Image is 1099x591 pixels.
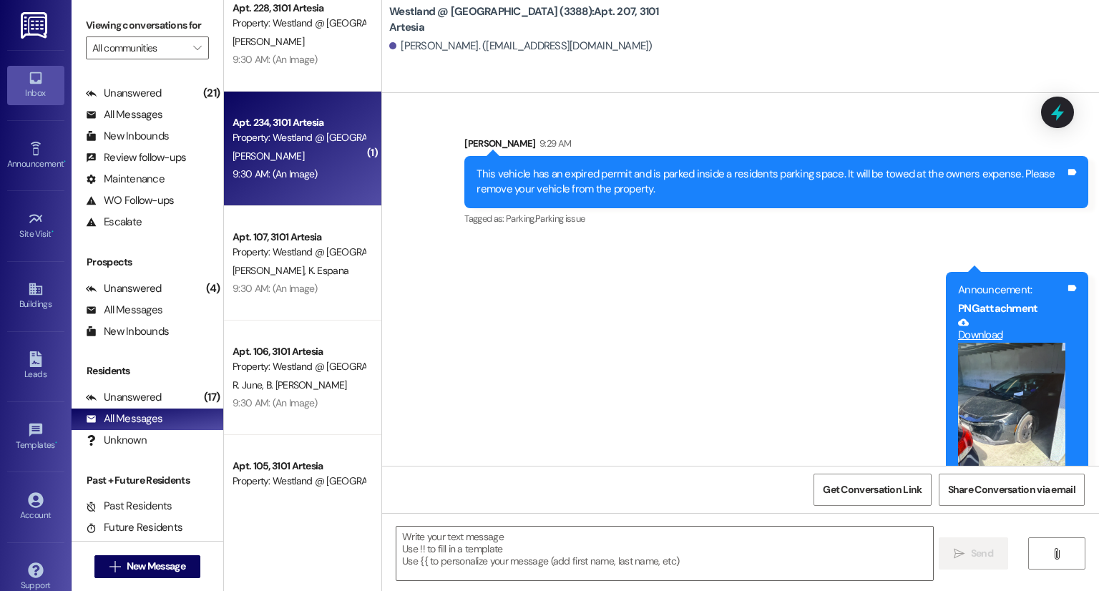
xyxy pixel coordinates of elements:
b: PNG attachment [958,301,1037,316]
div: Apt. 228, 3101 Artesia [233,1,365,16]
a: Buildings [7,277,64,316]
div: All Messages [86,107,162,122]
span: • [64,157,66,167]
div: Property: Westland @ [GEOGRAPHIC_DATA] (3388) [233,245,365,260]
div: 9:30 AM: (An Image) [233,167,318,180]
span: [PERSON_NAME] [233,150,304,162]
button: Share Conversation via email [939,474,1085,506]
span: Parking , [506,213,535,225]
div: Review follow-ups [86,150,186,165]
div: New Inbounds [86,324,169,339]
b: Westland @ [GEOGRAPHIC_DATA] (3388): Apt. 207, 3101 Artesia [389,4,675,35]
div: Unanswered [86,281,162,296]
div: Residents [72,363,223,378]
img: ResiDesk Logo [21,12,50,39]
span: New Message [127,559,185,574]
i:  [1051,548,1062,560]
div: 9:30 AM: (An Image) [233,53,318,66]
div: Maintenance [86,172,165,187]
a: Site Visit • [7,207,64,245]
span: [PERSON_NAME] [233,35,304,48]
div: 9:29 AM [536,136,571,151]
a: Download [958,317,1065,342]
span: Send [971,546,993,561]
div: Announcement: [958,283,1065,298]
div: New Inbounds [86,129,169,144]
a: Leads [7,347,64,386]
div: 9:30 AM: (An Image) [233,396,318,409]
div: Unanswered [86,390,162,405]
div: (21) [200,82,223,104]
span: • [55,438,57,448]
div: Property: Westland @ [GEOGRAPHIC_DATA] (3388) [233,359,365,374]
div: Escalate [86,215,142,230]
span: K. Espana [308,264,349,277]
div: [PERSON_NAME]. ([EMAIL_ADDRESS][DOMAIN_NAME]) [389,39,653,54]
div: Property: Westland @ [GEOGRAPHIC_DATA] (3388) [233,16,365,31]
div: Property: Westland @ [GEOGRAPHIC_DATA] (3388) [233,130,365,145]
div: Apt. 107, 3101 Artesia [233,230,365,245]
a: Templates • [7,418,64,456]
i:  [109,561,120,572]
div: (4) [202,278,223,300]
a: Account [7,488,64,527]
div: Prospects [72,255,223,270]
button: Get Conversation Link [814,474,931,506]
i:  [193,42,201,54]
div: Future Residents [86,520,182,535]
button: Send [939,537,1008,570]
a: Inbox [7,66,64,104]
input: All communities [92,36,186,59]
div: Past + Future Residents [72,473,223,488]
span: R. June [233,378,266,391]
div: Unanswered [86,86,162,101]
span: B. [PERSON_NAME] [266,378,347,391]
button: Zoom image [958,343,1065,500]
div: Apt. 105, 3101 Artesia [233,459,365,474]
div: Unknown [86,433,147,448]
div: WO Follow-ups [86,193,174,208]
label: Viewing conversations for [86,14,209,36]
button: New Message [94,555,200,578]
i:  [954,548,964,560]
div: All Messages [86,303,162,318]
div: Property: Westland @ [GEOGRAPHIC_DATA] (3388) [233,474,365,489]
div: Apt. 234, 3101 Artesia [233,115,365,130]
span: • [52,227,54,237]
div: All Messages [86,411,162,426]
div: Past Residents [86,499,172,514]
div: [PERSON_NAME] [464,136,1088,156]
div: Tagged as: [464,208,1088,229]
div: (17) [200,386,223,409]
div: 9:30 AM: (An Image) [233,282,318,295]
span: Get Conversation Link [823,482,922,497]
span: Share Conversation via email [948,482,1075,497]
span: Parking issue [535,213,585,225]
div: This vehicle has an expired permit and is parked inside a residents parking space. It will be tow... [477,167,1065,197]
span: [PERSON_NAME] [233,264,308,277]
div: Apt. 106, 3101 Artesia [233,344,365,359]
